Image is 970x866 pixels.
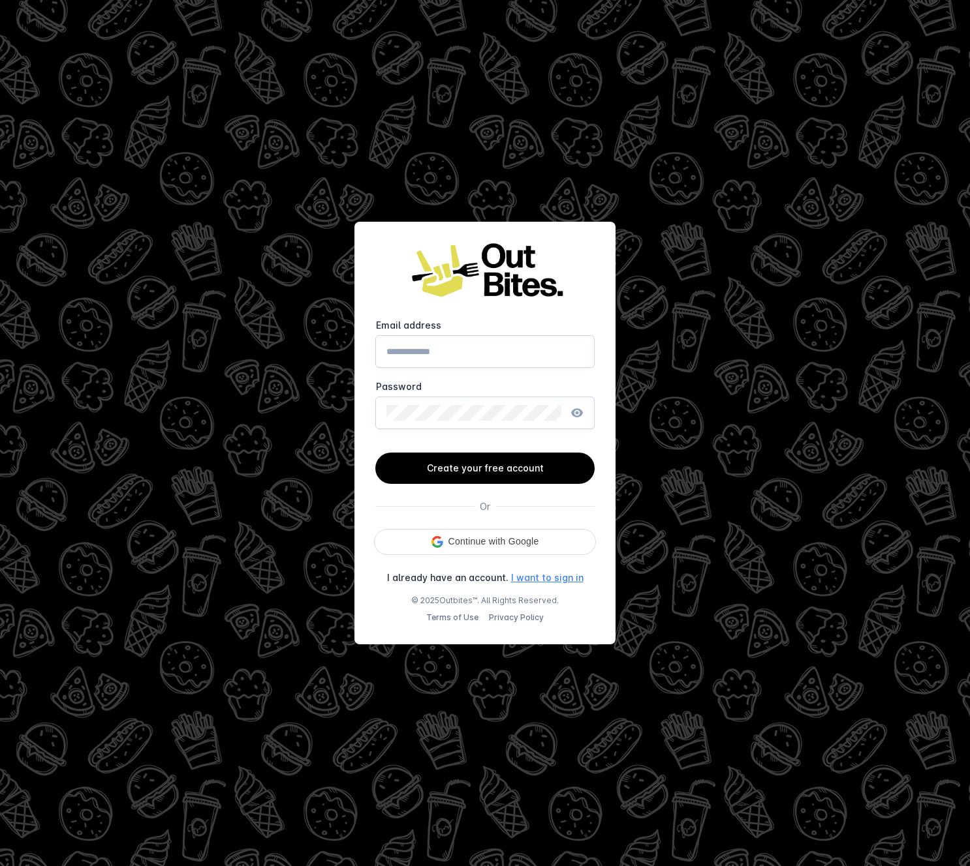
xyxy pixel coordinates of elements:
a: Terms of Use [426,612,478,622]
div: Or [480,500,490,513]
span: Create your free account [427,462,544,473]
span: © 2025 . All Rights Reserved. [411,595,559,606]
img: Logo image [407,243,563,298]
a: I want to sign in [511,571,584,584]
mat-label: Email address [376,320,441,331]
div: Continue with Google [374,529,596,555]
mat-label: Password [376,381,422,392]
a: Privacy Policy [489,612,544,622]
div: I already have an account. [387,571,508,584]
span: Continue with Google [448,535,539,548]
button: Create your free account [375,453,595,484]
a: Outbites™ [439,595,477,605]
